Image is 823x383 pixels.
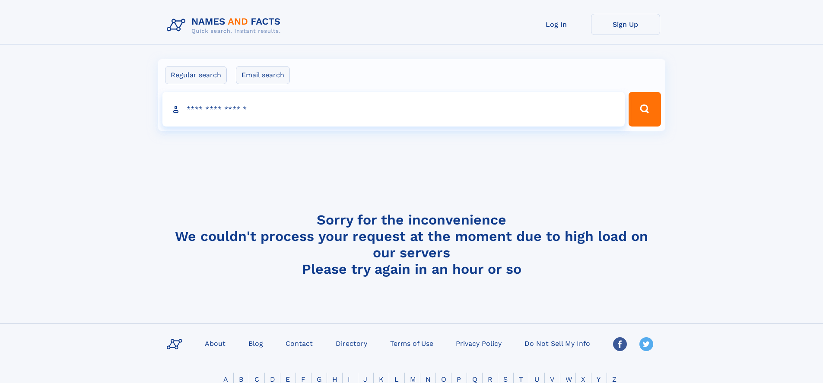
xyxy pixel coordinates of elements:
a: Blog [245,337,267,349]
a: About [201,337,229,349]
a: Contact [282,337,316,349]
a: Terms of Use [387,337,437,349]
a: Privacy Policy [452,337,505,349]
h4: Sorry for the inconvenience We couldn't process your request at the moment due to high load on ou... [163,212,660,277]
a: Do Not Sell My Info [521,337,594,349]
img: Facebook [613,337,627,351]
input: search input [162,92,625,127]
img: Logo Names and Facts [163,14,288,37]
a: Sign Up [591,14,660,35]
a: Directory [332,337,371,349]
img: Twitter [639,337,653,351]
button: Search Button [629,92,661,127]
label: Regular search [165,66,227,84]
label: Email search [236,66,290,84]
a: Log In [522,14,591,35]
